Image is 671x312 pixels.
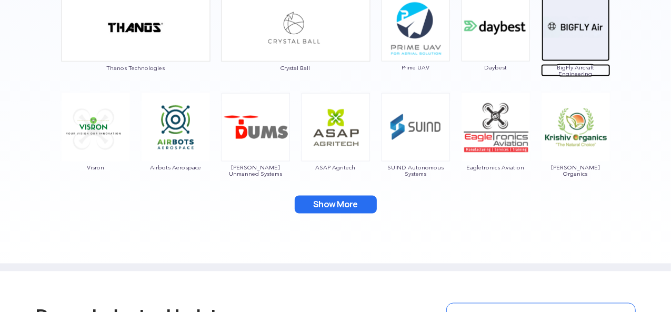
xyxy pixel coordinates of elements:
span: Airbots Aerospace [141,164,211,170]
a: [PERSON_NAME] Unmanned Systems [221,122,291,177]
a: BigFly Aircraft Engineering [541,22,610,77]
a: ASAP Agritech [301,122,370,170]
img: ic_asapagritech.png [302,93,370,162]
img: img_suind.png [382,93,450,162]
a: Thanos Technologies [61,22,211,71]
img: ic_daksha.png [222,93,290,162]
a: Visron [61,122,131,170]
a: Daybest [461,22,530,71]
span: ASAP Agritech [301,164,370,170]
span: Crystal Ball [221,65,370,71]
a: Airbots Aerospace [141,122,211,170]
a: Prime UAV [381,22,450,71]
img: img_krishiv.png [542,93,610,162]
img: img_visron.png [62,93,130,162]
img: ic_eagletronics.png [462,93,530,162]
span: Prime UAV [381,64,450,71]
span: Visron [61,164,131,170]
a: [PERSON_NAME] Organics [541,122,610,177]
span: [PERSON_NAME] Organics [541,164,610,177]
span: Eagletronics Aviation [461,164,530,170]
span: Thanos Technologies [61,65,211,71]
span: SUIND Autonomous Systems [381,164,450,177]
span: Daybest [461,64,530,71]
img: img_airbots.png [142,93,210,162]
a: Crystal Ball [221,22,370,71]
span: BigFly Aircraft Engineering [541,64,610,77]
button: Show More [295,196,377,214]
a: Eagletronics Aviation [461,122,530,170]
a: SUIND Autonomous Systems [381,122,450,177]
span: [PERSON_NAME] Unmanned Systems [221,164,291,177]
